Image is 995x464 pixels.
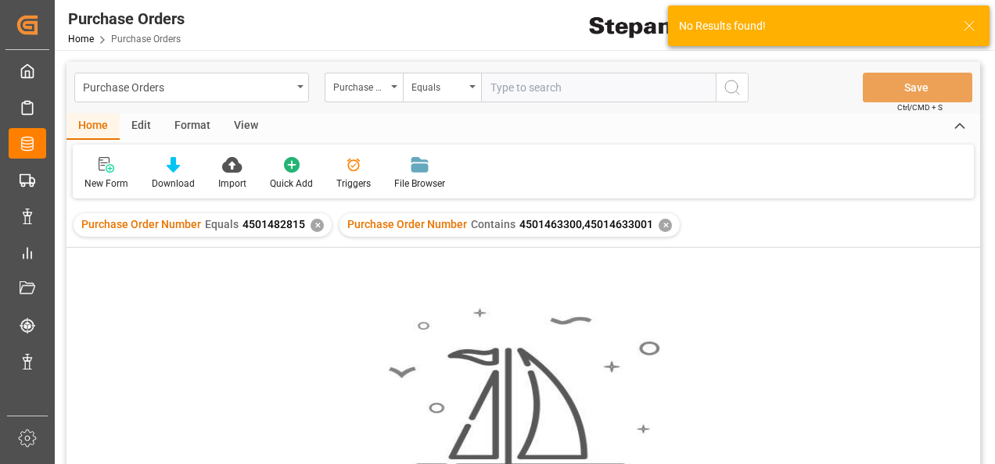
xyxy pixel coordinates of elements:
[863,73,972,102] button: Save
[74,73,309,102] button: open menu
[270,177,313,191] div: Quick Add
[66,113,120,140] div: Home
[403,73,481,102] button: open menu
[325,73,403,102] button: open menu
[120,113,163,140] div: Edit
[242,218,305,230] span: 4501482815
[394,177,445,191] div: File Browser
[311,219,324,232] div: ✕
[84,177,128,191] div: New Form
[679,18,948,34] div: No Results found!
[481,73,716,102] input: Type to search
[218,177,246,191] div: Import
[333,77,386,95] div: Purchase Order Number
[471,218,515,230] span: Contains
[589,12,703,39] img: Stepan_Company_logo.svg.png_1713531530.png
[163,113,222,140] div: Format
[347,218,467,230] span: Purchase Order Number
[205,218,239,230] span: Equals
[897,102,943,113] span: Ctrl/CMD + S
[68,7,185,30] div: Purchase Orders
[659,219,672,232] div: ✕
[68,34,94,45] a: Home
[411,77,465,95] div: Equals
[716,73,749,102] button: search button
[152,177,195,191] div: Download
[222,113,270,140] div: View
[519,218,653,230] span: 4501463300,45014633001
[83,77,292,96] div: Purchase Orders
[336,177,371,191] div: Triggers
[81,218,201,230] span: Purchase Order Number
